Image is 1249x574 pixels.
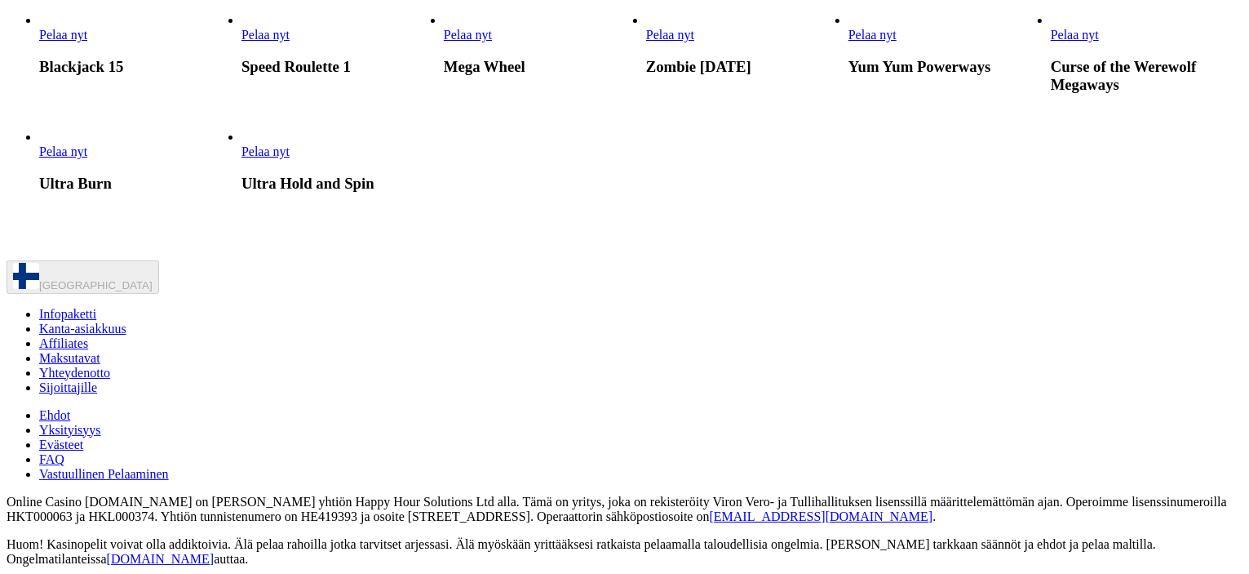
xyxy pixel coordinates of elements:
[444,28,492,42] span: Pelaa nyt
[39,130,231,193] article: Ultra Burn
[646,58,838,76] h3: Zombie [DATE]
[39,351,100,365] a: Maksutavat
[1051,28,1099,42] span: Pelaa nyt
[710,509,933,523] a: [EMAIL_ADDRESS][DOMAIN_NAME]
[39,58,231,76] h3: Blackjack 15
[646,28,694,42] a: Zombie Carnival
[241,145,290,158] a: Ultra Hold and Spin
[7,495,1242,524] p: Online Casino [DOMAIN_NAME] on [PERSON_NAME] yhtiön Happy Hour Solutions Ltd alla. Tämä on yritys...
[39,175,231,193] h3: Ultra Burn
[39,145,87,158] span: Pelaa nyt
[241,28,290,42] span: Pelaa nyt
[444,58,636,76] h3: Mega Wheel
[1051,13,1242,94] article: Curse of the Werewolf Megaways
[39,438,83,452] a: Evästeet
[241,175,433,193] h3: Ultra Hold and Spin
[39,467,169,481] a: Vastuullinen Pelaaminen
[444,28,492,42] a: Mega Wheel
[7,307,1242,482] nav: Secondary
[646,13,838,76] article: Zombie Carnival
[39,279,153,291] span: [GEOGRAPHIC_DATA]
[39,380,97,394] a: Sijoittajille
[39,408,70,422] a: Ehdot
[848,58,1040,76] h3: Yum Yum Powerways
[848,28,897,42] a: Yum Yum Powerways
[39,423,101,437] a: Yksityisyys
[848,28,897,42] span: Pelaa nyt
[7,260,159,294] button: [GEOGRAPHIC_DATA]
[241,130,433,193] article: Ultra Hold and Spin
[1051,58,1242,94] h3: Curse of the Werewolf Megaways
[39,307,96,321] a: Infopaketti
[39,452,64,466] a: FAQ
[39,336,88,350] a: Affiliates
[39,145,87,158] a: Ultra Burn
[39,13,231,76] article: Blackjack 15
[39,322,126,336] a: Kanta-asiakkuus
[1051,28,1099,42] a: Curse of the Werewolf Megaways
[241,58,433,76] h3: Speed Roulette 1
[39,366,110,380] a: Yhteydenotto
[241,28,290,42] a: Speed Roulette 1
[241,13,433,76] article: Speed Roulette 1
[39,28,87,42] span: Pelaa nyt
[848,13,1040,76] article: Yum Yum Powerways
[107,552,215,566] a: [DOMAIN_NAME]
[39,28,87,42] a: Blackjack 15
[241,145,290,158] span: Pelaa nyt
[444,13,636,76] article: Mega Wheel
[13,263,39,289] img: Finland flag
[646,28,694,42] span: Pelaa nyt
[7,537,1242,567] p: Huom! Kasinopelit voivat olla addiktoivia. Älä pelaa rahoilla jotka tarvitset arjessasi. Älä myös...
